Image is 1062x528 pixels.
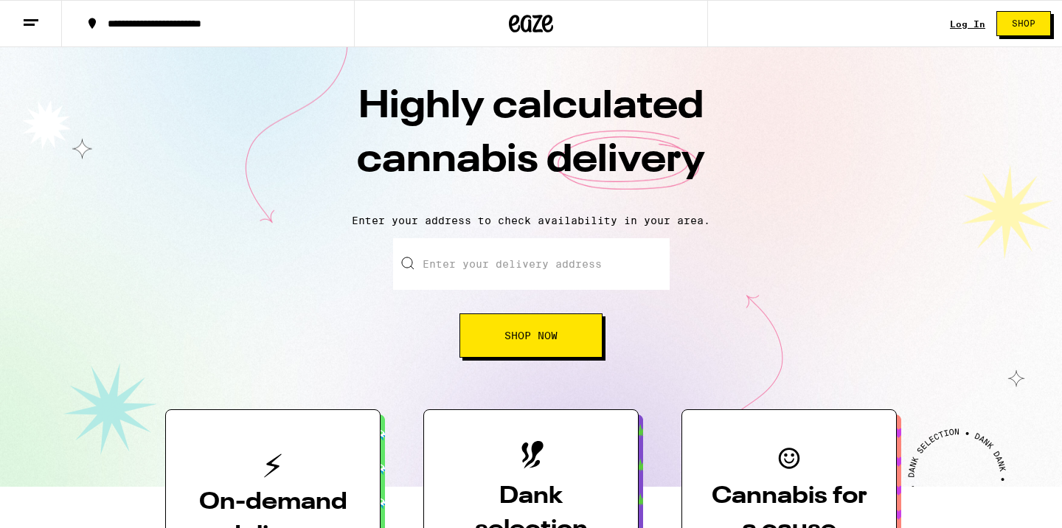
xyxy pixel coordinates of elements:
p: Enter your address to check availability in your area. [15,215,1047,226]
span: Shop [1012,19,1035,28]
button: Shop Now [459,313,603,358]
h1: Highly calculated cannabis delivery [273,80,789,203]
a: Log In [950,19,985,29]
input: Enter your delivery address [393,238,670,290]
span: Shop Now [504,330,558,341]
button: Shop [996,11,1051,36]
a: Shop [985,11,1062,36]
